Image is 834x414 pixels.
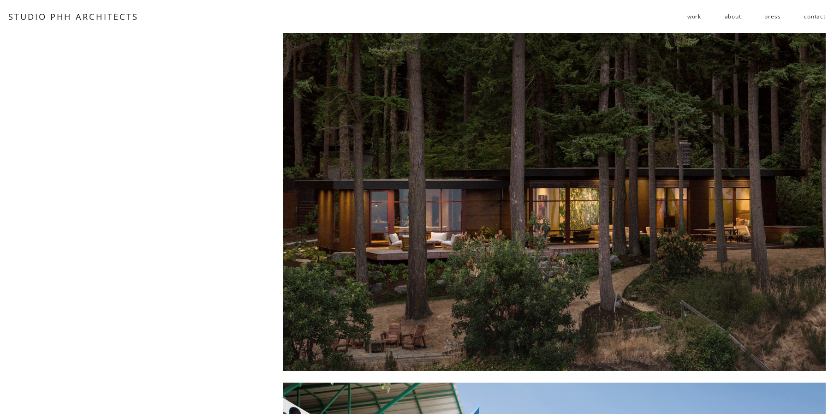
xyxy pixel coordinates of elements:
[687,10,701,24] span: work
[687,9,701,24] a: folder dropdown
[764,9,780,24] a: press
[725,9,741,24] a: about
[804,9,826,24] a: contact
[8,11,138,22] a: STUDIO PHH ARCHITECTS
